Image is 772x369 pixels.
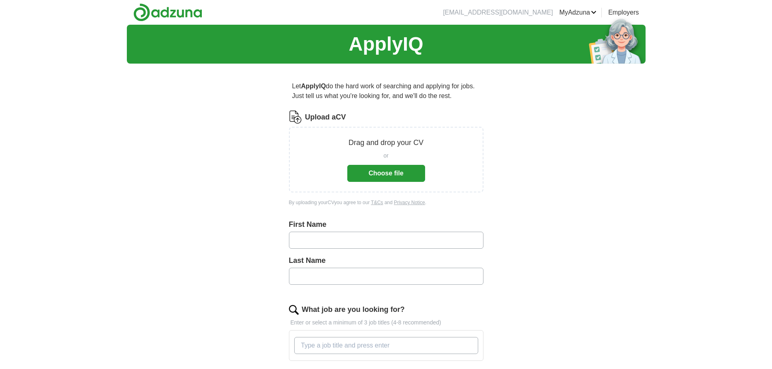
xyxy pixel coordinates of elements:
[608,8,639,17] a: Employers
[289,111,302,124] img: CV Icon
[371,200,383,205] a: T&Cs
[294,337,478,354] input: Type a job title and press enter
[349,30,423,59] h1: ApplyIQ
[302,304,405,315] label: What job are you looking for?
[305,112,346,123] label: Upload a CV
[394,200,425,205] a: Privacy Notice
[347,165,425,182] button: Choose file
[289,199,483,206] div: By uploading your CV you agree to our and .
[289,305,299,315] img: search.png
[301,83,326,90] strong: ApplyIQ
[289,78,483,104] p: Let do the hard work of searching and applying for jobs. Just tell us what you're looking for, an...
[289,318,483,327] p: Enter or select a minimum of 3 job titles (4-8 recommended)
[289,219,483,230] label: First Name
[289,255,483,266] label: Last Name
[383,151,388,160] span: or
[443,8,553,17] li: [EMAIL_ADDRESS][DOMAIN_NAME]
[133,3,202,21] img: Adzuna logo
[559,8,597,17] a: MyAdzuna
[349,137,423,148] p: Drag and drop your CV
